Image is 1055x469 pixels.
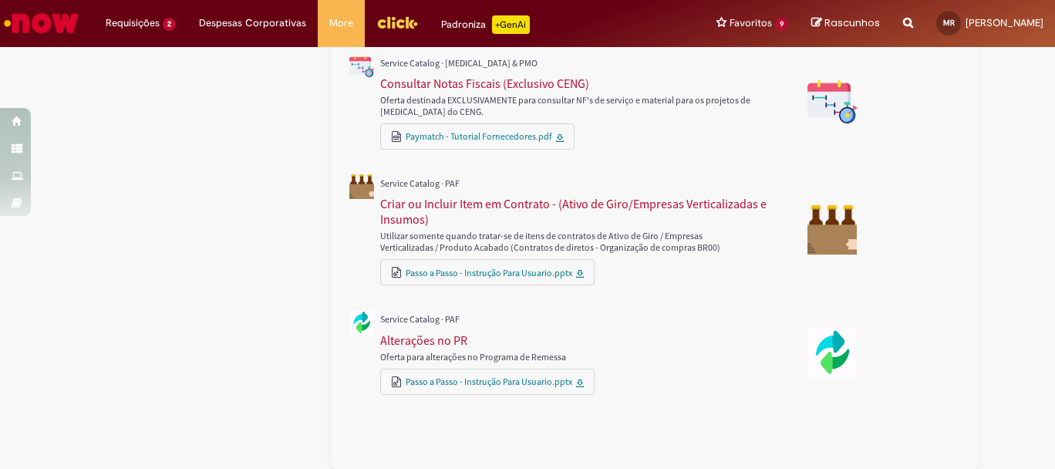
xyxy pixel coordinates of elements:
span: 9 [775,18,788,31]
span: Despesas Corporativas [199,15,306,31]
span: 2 [163,18,176,31]
p: +GenAi [492,15,530,34]
span: [PERSON_NAME] [966,16,1043,29]
a: Rascunhos [811,16,880,31]
div: Padroniza [441,15,530,34]
span: More [329,15,353,31]
span: Requisições [106,15,160,31]
img: click_logo_yellow_360x200.png [376,11,418,34]
span: Favoritos [730,15,772,31]
span: Rascunhos [824,15,880,30]
span: MR [943,18,955,28]
img: ServiceNow [2,8,81,39]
